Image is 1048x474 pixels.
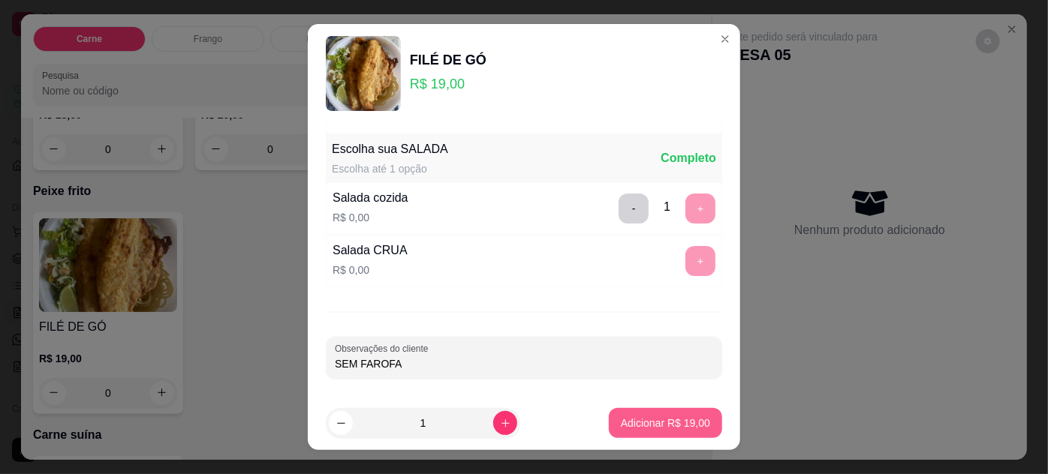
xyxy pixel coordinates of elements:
div: Escolha sua SALADA [332,140,448,158]
div: Completo [661,149,716,167]
div: 1 [664,198,670,216]
div: Salada cozida [333,189,408,207]
button: Adicionar R$ 19,00 [609,408,722,438]
button: increase-product-quantity [493,411,517,435]
img: product-image [326,36,401,111]
button: decrease-product-quantity [329,411,353,435]
p: R$ 19,00 [410,73,486,94]
p: Adicionar R$ 19,00 [621,415,710,430]
p: R$ 0,00 [333,262,408,277]
div: Salada CRUA [333,241,408,259]
p: R$ 0,00 [333,210,408,225]
button: delete [619,193,649,223]
input: Observações do cliente [335,356,713,371]
div: Escolha até 1 opção [332,161,448,176]
button: Close [713,27,737,51]
div: FILÉ DE GÓ [410,49,486,70]
label: Observações do cliente [335,342,433,355]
